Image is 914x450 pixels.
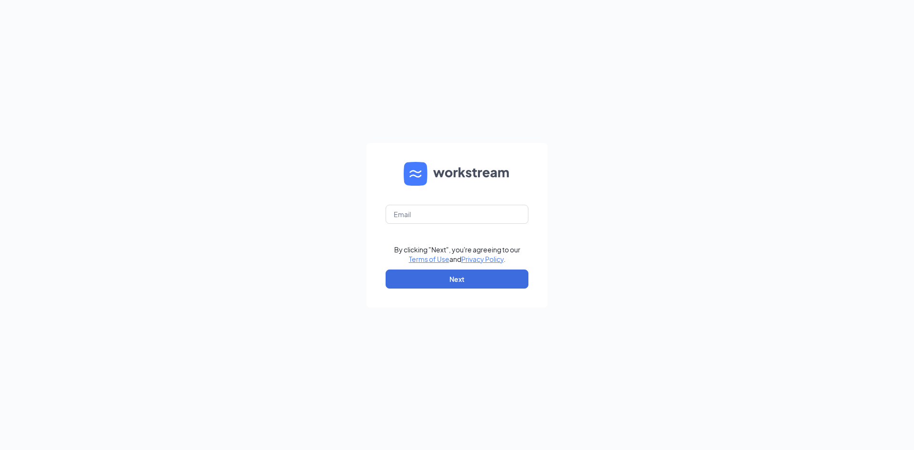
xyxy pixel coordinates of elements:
img: WS logo and Workstream text [404,162,510,186]
a: Privacy Policy [461,255,504,263]
a: Terms of Use [409,255,449,263]
input: Email [386,205,528,224]
div: By clicking "Next", you're agreeing to our and . [394,245,520,264]
button: Next [386,270,528,289]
